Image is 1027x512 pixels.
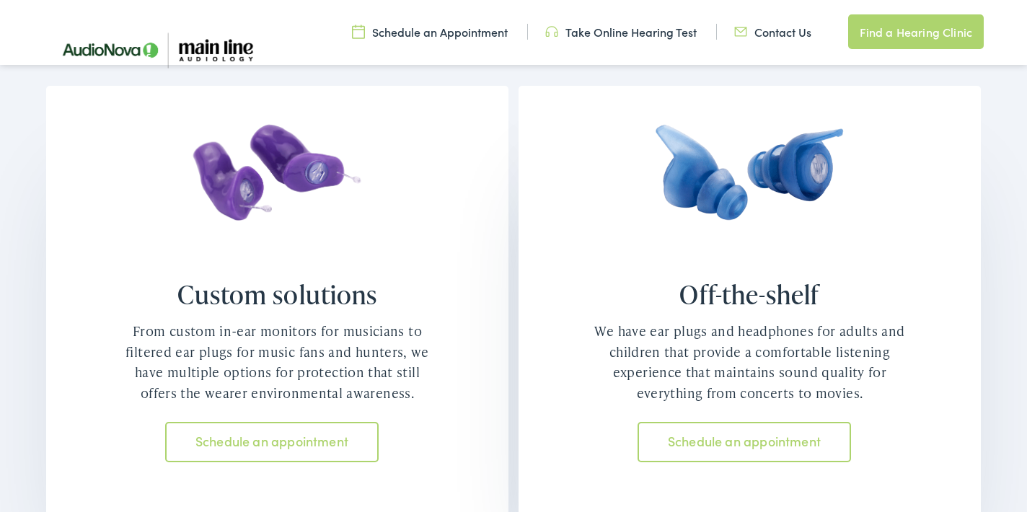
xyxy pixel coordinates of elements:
[734,24,747,40] img: utility icon
[545,24,558,40] img: utility icon
[352,24,508,40] a: Schedule an Appointment
[171,124,384,260] img: Two in ear hearing devices that can help amplify sound available at Main Line Audiology in PA.
[848,14,984,49] a: Find a Hearing Clinic
[591,279,908,310] h4: Off-the-shelf
[638,422,850,462] a: Schedule an appointment
[352,24,365,40] img: utility icon
[591,321,908,404] div: We have ear plugs and headphones for adults and children that provide a comfortable listening exp...
[545,24,697,40] a: Take Online Hearing Test
[165,422,378,462] a: Schedule an appointment
[734,24,811,40] a: Contact Us
[118,321,436,404] div: From custom in-ear monitors for musicians to filtered ear plugs for music fans and hunters, we ha...
[118,279,436,310] h4: Custom solutions
[643,124,856,260] img: Blue ear plugs used for hearing loss protection advertised at Main line Audiology across PA.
